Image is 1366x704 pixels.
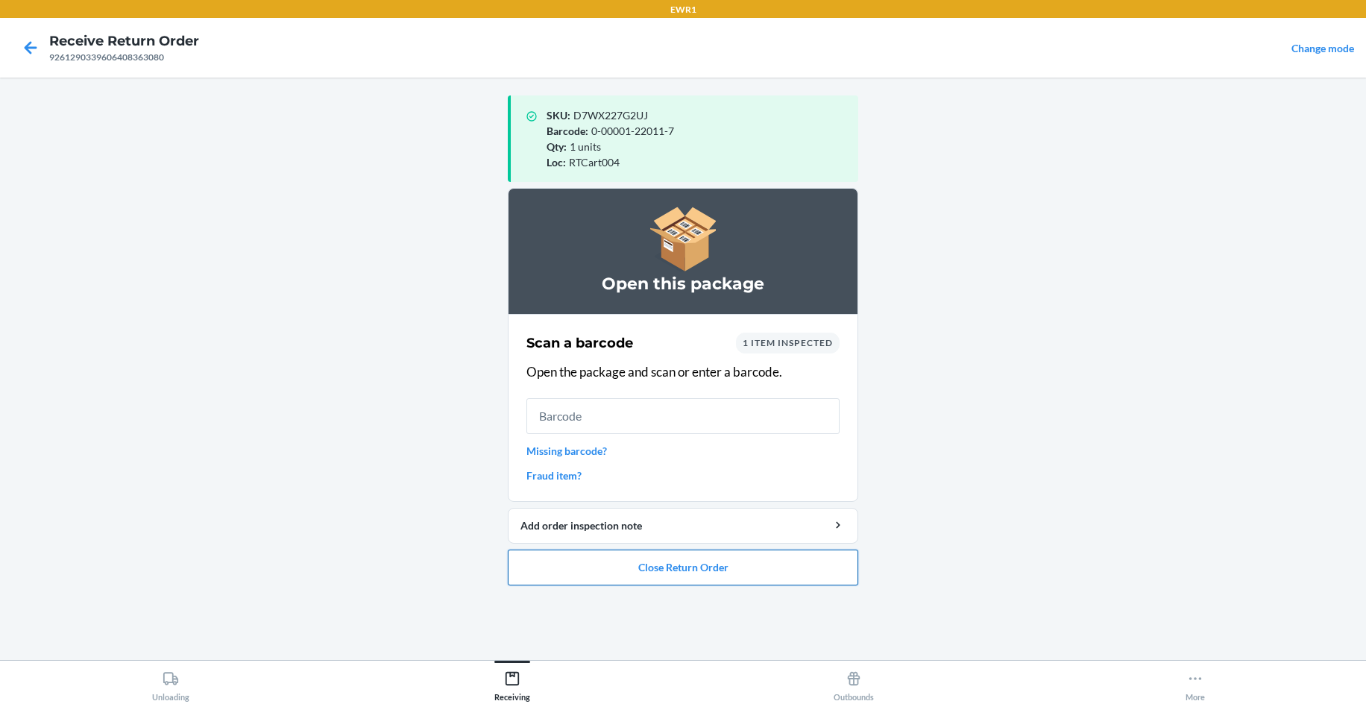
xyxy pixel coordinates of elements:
[1291,42,1354,54] a: Change mode
[526,362,840,382] p: Open the package and scan or enter a barcode.
[49,31,199,51] h4: Receive Return Order
[834,664,874,702] div: Outbounds
[508,508,858,544] button: Add order inspection note
[1186,664,1205,702] div: More
[570,140,601,153] span: 1 units
[547,109,570,122] span: SKU :
[547,156,566,169] span: Loc :
[569,156,620,169] span: RTCart004
[547,140,567,153] span: Qty :
[1024,661,1366,702] button: More
[573,109,648,122] span: D7WX227G2UJ
[526,398,840,434] input: Barcode
[526,333,633,353] h2: Scan a barcode
[683,661,1024,702] button: Outbounds
[526,468,840,483] a: Fraud item?
[591,125,674,137] span: 0-00001-22011-7
[508,550,858,585] button: Close Return Order
[49,51,199,64] div: 9261290339606408363080
[494,664,530,702] div: Receiving
[526,272,840,296] h3: Open this package
[520,518,846,533] div: Add order inspection note
[547,125,588,137] span: Barcode :
[743,337,833,348] span: 1 item inspected
[526,443,840,459] a: Missing barcode?
[341,661,683,702] button: Receiving
[670,3,696,16] p: EWR1
[152,664,189,702] div: Unloading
